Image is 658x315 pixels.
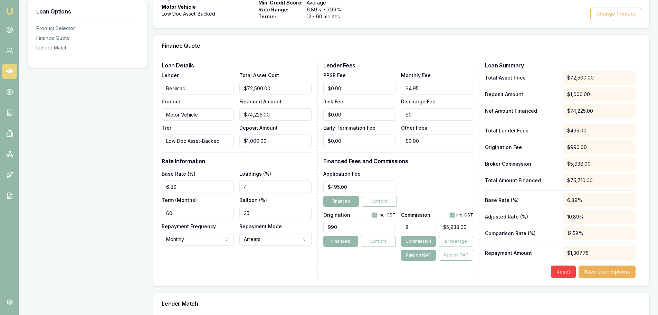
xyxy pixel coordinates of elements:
[563,157,636,171] div: $5,938.00
[563,124,636,138] div: $495.00
[485,230,557,237] p: Comparison Rate (%)
[401,125,427,131] label: Other Fees
[401,221,436,233] input: %
[162,180,234,193] input: %
[239,207,312,219] input: %
[362,196,397,207] button: Upfront
[36,25,139,32] div: Product Selector
[323,99,343,104] label: Risk Fee
[162,63,312,68] h3: Loan Details
[323,72,346,78] label: PPSR Fee
[239,72,279,78] label: Total Asset Cost
[439,250,473,261] button: Paid on TAF
[563,174,636,187] div: $75,710.00
[239,197,267,203] label: Balloon (%)
[361,236,395,247] button: Upfront
[323,135,395,147] input: $
[323,125,375,131] label: Early Termination Fee
[307,6,352,13] span: 6.89% - 7.99%
[485,74,557,81] p: Total Asset Price
[485,213,557,220] p: Adjusted Rate (%)
[401,135,473,147] input: $
[485,108,557,114] p: Net Amount Financed
[563,210,636,224] div: 10.89%
[6,7,14,15] img: emu-icon-u.png
[323,236,358,247] button: Financed
[372,212,395,218] div: inc. GST
[563,140,636,154] div: $990.00
[401,250,436,261] button: Paid on NAF
[323,196,359,207] button: Financed
[162,72,179,78] label: Lender
[579,266,636,278] button: Save Loan Options
[239,82,312,94] input: $
[485,127,557,134] p: Total Lender Fees
[239,99,282,104] label: Financed Amount
[323,213,350,217] label: Origination
[323,63,473,68] h3: Lender Fees
[551,266,576,278] button: Reset
[258,13,303,20] span: Terms:
[485,177,557,184] p: Total Amount Financed
[162,125,171,131] label: Tier
[323,158,473,164] h3: Financed Fees and Commissions
[590,8,641,20] button: Change Product
[323,82,395,94] input: $
[485,250,557,257] p: Repayment Amount
[239,171,271,177] label: Loadings (%)
[401,82,473,94] input: $
[563,87,636,101] div: $1,000.00
[307,13,352,20] span: 12 - 60 months
[239,108,312,121] input: $
[401,99,436,104] label: Discharge Fee
[162,223,216,229] label: Repayment Frequency
[162,171,196,177] label: Base Rate (%)
[36,9,139,14] h3: Loan Options
[401,108,473,121] input: $
[162,158,312,164] h3: Rate Information
[485,63,636,68] h3: Loan Summary
[36,44,139,51] div: Lender Match
[239,180,312,193] input: %
[162,197,197,203] label: Term (Months)
[563,71,636,85] div: $72,500.00
[239,125,278,131] label: Deposit Amount
[401,236,436,247] button: Commission
[401,72,431,78] label: Monthly Fee
[36,35,139,41] div: Finance Quote
[563,226,636,240] div: 12.58%
[439,236,473,247] button: Brokerage
[258,6,303,13] span: Rate Range:
[563,104,636,118] div: $74,225.00
[485,160,557,167] p: Broker Commission
[239,135,312,147] input: $
[239,223,282,229] label: Repayment Mode
[563,193,636,207] div: 6.89%
[449,212,473,218] div: inc. GST
[162,301,641,306] h3: Lender Match
[485,197,557,204] p: Base Rate (%)
[485,144,557,151] p: Origination Fee
[323,108,395,121] input: $
[323,180,397,193] input: $
[401,213,430,217] label: Commission
[162,3,196,10] span: Motor Vehicle
[563,246,636,260] div: $1,307.75
[162,10,215,17] span: Low Doc Asset-Backed
[162,99,180,104] label: Product
[323,171,361,177] label: Application Fee
[485,91,557,98] p: Deposit Amount
[162,43,641,48] h3: Finance Quote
